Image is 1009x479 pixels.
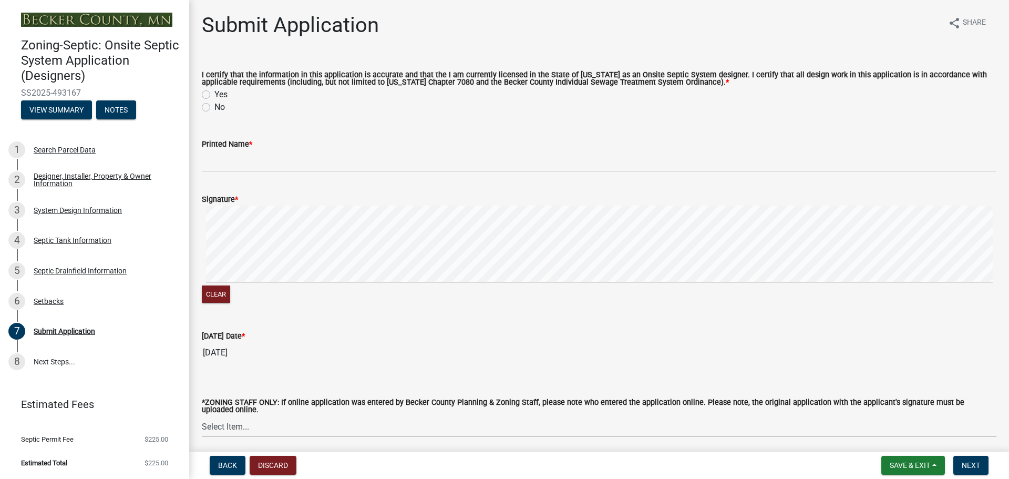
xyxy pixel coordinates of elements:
p: Please click NEXT for your application to be reviewed. [202,447,996,460]
div: 3 [8,202,25,219]
span: Back [218,461,237,470]
div: Search Parcel Data [34,146,96,154]
span: Share [963,17,986,29]
button: Next [953,456,989,475]
label: *ZONING STAFF ONLY: If online application was entered by Becker County Planning & Zoning Staff, p... [202,399,996,414]
div: Designer, Installer, Property & Owner Information [34,172,172,187]
div: System Design Information [34,207,122,214]
button: shareShare [940,13,994,33]
h4: Zoning-Septic: Onsite Septic System Application (Designers) [21,38,181,83]
div: 1 [8,141,25,158]
span: Septic Permit Fee [21,436,74,443]
a: Estimated Fees [8,394,172,415]
label: Printed Name [202,141,252,148]
button: Discard [250,456,296,475]
i: share [948,17,961,29]
button: Notes [96,100,136,119]
div: Septic Tank Information [34,237,111,244]
span: Save & Exit [890,461,930,470]
span: $225.00 [145,460,168,466]
span: Estimated Total [21,460,67,466]
span: Next [962,461,980,470]
label: Signature [202,196,238,203]
div: Setbacks [34,298,64,305]
label: No [214,101,225,114]
div: 4 [8,232,25,249]
label: Yes [214,88,228,101]
div: Septic Drainfield Information [34,267,127,274]
span: $225.00 [145,436,168,443]
label: [DATE] Date [202,333,245,340]
button: Clear [202,286,230,303]
img: Becker County, Minnesota [21,13,172,27]
h1: Submit Application [202,13,379,38]
wm-modal-confirm: Summary [21,106,92,115]
div: 7 [8,323,25,340]
label: I certify that the information in this application is accurate and that the I am currently licens... [202,72,996,87]
div: Submit Application [34,328,95,335]
button: Save & Exit [881,456,945,475]
wm-modal-confirm: Notes [96,106,136,115]
div: 8 [8,353,25,370]
div: 2 [8,171,25,188]
button: Back [210,456,245,475]
button: View Summary [21,100,92,119]
span: SS2025-493167 [21,88,168,98]
div: 6 [8,293,25,310]
div: 5 [8,262,25,279]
